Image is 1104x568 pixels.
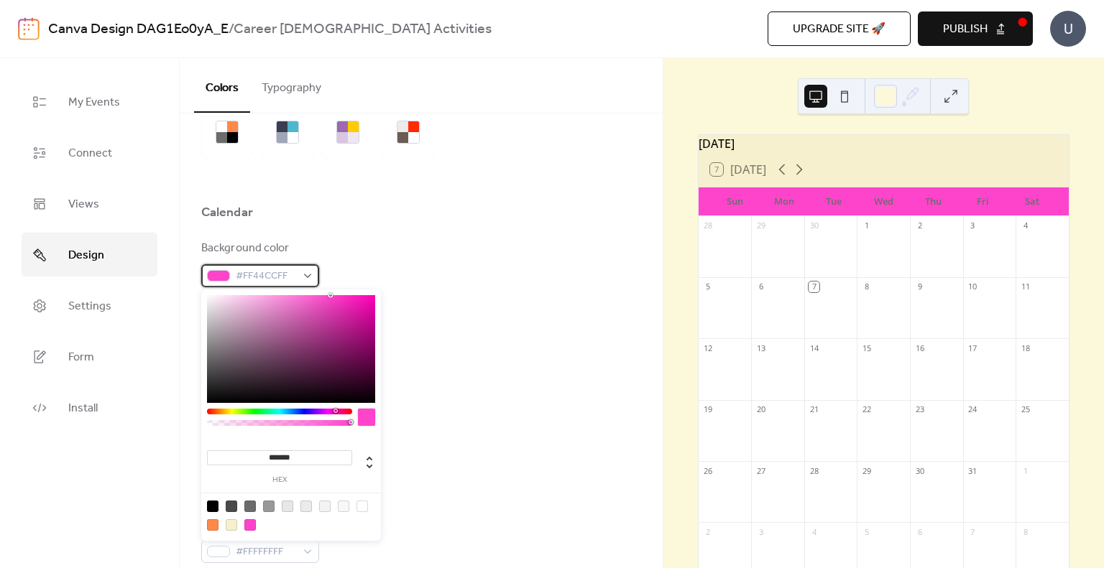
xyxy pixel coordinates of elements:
[703,220,714,231] div: 28
[1020,526,1031,537] div: 8
[768,11,911,46] button: Upgrade site 🚀
[1008,187,1057,216] div: Sat
[967,404,978,415] div: 24
[755,343,766,353] div: 13
[914,220,925,231] div: 2
[1020,220,1031,231] div: 4
[48,16,229,43] a: Canva Design DAG1Eo0yA_E
[755,404,766,415] div: 20
[703,343,714,353] div: 12
[1020,281,1031,292] div: 11
[760,187,809,216] div: Mon
[809,187,859,216] div: Tue
[699,135,1069,152] div: [DATE]
[809,526,819,537] div: 4
[755,465,766,476] div: 27
[68,142,112,164] span: Connect
[22,182,157,225] a: Views
[244,519,256,531] div: rgb(255, 68, 204)
[861,281,872,292] div: 8
[68,193,99,215] span: Views
[1020,465,1031,476] div: 1
[68,346,94,368] span: Form
[809,343,819,353] div: 14
[207,501,218,512] div: rgb(0, 0, 0)
[68,244,104,266] span: Design
[263,501,275,512] div: rgb(153, 153, 153)
[755,526,766,537] div: 3
[809,281,819,292] div: 7
[793,21,885,38] span: Upgrade site 🚀
[68,295,111,317] span: Settings
[22,284,157,327] a: Settings
[908,187,958,216] div: Thu
[710,187,760,216] div: Sun
[914,465,925,476] div: 30
[755,220,766,231] div: 29
[703,526,714,537] div: 2
[809,220,819,231] div: 30
[967,281,978,292] div: 10
[207,519,218,531] div: rgb(255, 137, 70)
[236,268,296,285] span: #FF44CCFF
[861,343,872,353] div: 15
[22,131,157,174] a: Connect
[1020,404,1031,415] div: 25
[22,386,157,429] a: Install
[859,187,908,216] div: Wed
[234,16,492,43] b: Career [DEMOGRAPHIC_DATA] Activities
[914,404,925,415] div: 23
[22,335,157,378] a: Form
[755,281,766,292] div: 6
[201,204,253,221] div: Calendar
[914,343,925,353] div: 16
[1050,11,1086,47] div: U
[967,526,978,537] div: 7
[319,501,331,512] div: rgb(243, 243, 243)
[914,281,925,292] div: 9
[22,233,157,276] a: Design
[194,58,250,113] button: Colors
[943,21,988,38] span: Publish
[703,404,714,415] div: 19
[356,501,368,512] div: rgb(255, 255, 255)
[914,526,925,537] div: 6
[809,404,819,415] div: 21
[18,17,40,40] img: logo
[22,80,157,124] a: My Events
[229,16,234,43] b: /
[918,11,1033,46] button: Publish
[967,343,978,353] div: 17
[861,526,872,537] div: 5
[226,501,237,512] div: rgb(74, 74, 74)
[338,501,349,512] div: rgb(248, 248, 248)
[703,465,714,476] div: 26
[207,476,352,484] label: hex
[861,220,872,231] div: 1
[250,58,333,111] button: Typography
[201,240,316,257] div: Background color
[236,544,296,561] span: #FFFFFFFF
[68,91,120,113] span: My Events
[703,281,714,292] div: 5
[809,465,819,476] div: 28
[68,397,98,419] span: Install
[861,465,872,476] div: 29
[967,220,978,231] div: 3
[282,501,293,512] div: rgb(231, 231, 231)
[300,501,312,512] div: rgb(235, 235, 235)
[244,501,256,512] div: rgb(108, 108, 108)
[226,519,237,531] div: rgb(246, 240, 206)
[967,465,978,476] div: 31
[958,187,1008,216] div: Fri
[861,404,872,415] div: 22
[1020,343,1031,353] div: 18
